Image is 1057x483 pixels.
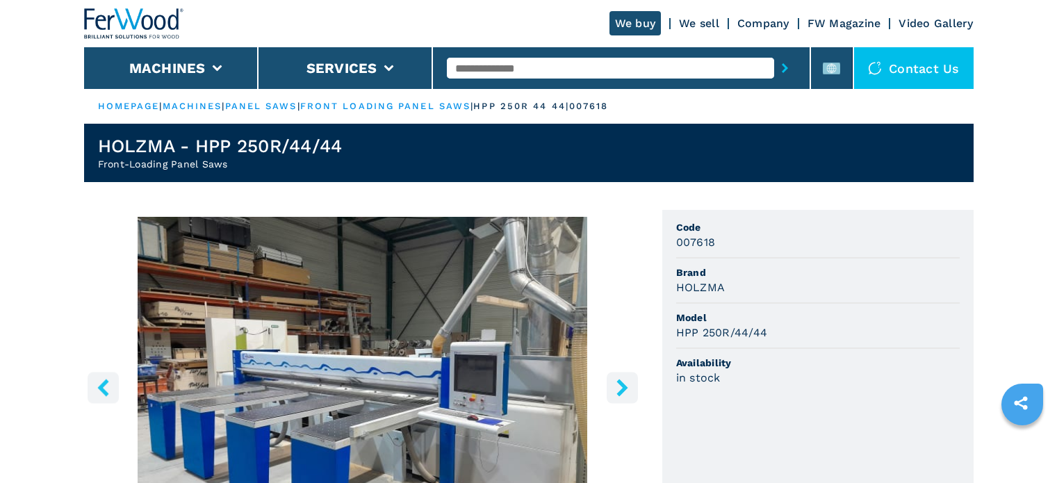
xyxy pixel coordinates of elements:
[998,420,1047,473] iframe: Chat
[470,101,473,111] span: |
[676,325,768,341] h3: HPP 250R/44/44
[899,17,973,30] a: Video Gallery
[159,101,162,111] span: |
[679,17,719,30] a: We sell
[225,101,297,111] a: panel saws
[569,100,609,113] p: 007618
[88,372,119,403] button: left-button
[306,60,377,76] button: Services
[676,356,960,370] span: Availability
[98,157,343,171] h2: Front-Loading Panel Saws
[774,52,796,84] button: submit-button
[854,47,974,89] div: Contact us
[607,372,638,403] button: right-button
[676,220,960,234] span: Code
[297,101,300,111] span: |
[676,265,960,279] span: Brand
[868,61,882,75] img: Contact us
[129,60,206,76] button: Machines
[473,100,569,113] p: hpp 250r 44 44 |
[163,101,222,111] a: machines
[98,135,343,157] h1: HOLZMA - HPP 250R/44/44
[84,8,184,39] img: Ferwood
[737,17,789,30] a: Company
[676,311,960,325] span: Model
[222,101,224,111] span: |
[676,279,726,295] h3: HOLZMA
[609,11,662,35] a: We buy
[676,370,721,386] h3: in stock
[808,17,881,30] a: FW Magazine
[1003,386,1038,420] a: sharethis
[300,101,470,111] a: front loading panel saws
[676,234,716,250] h3: 007618
[98,101,160,111] a: HOMEPAGE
